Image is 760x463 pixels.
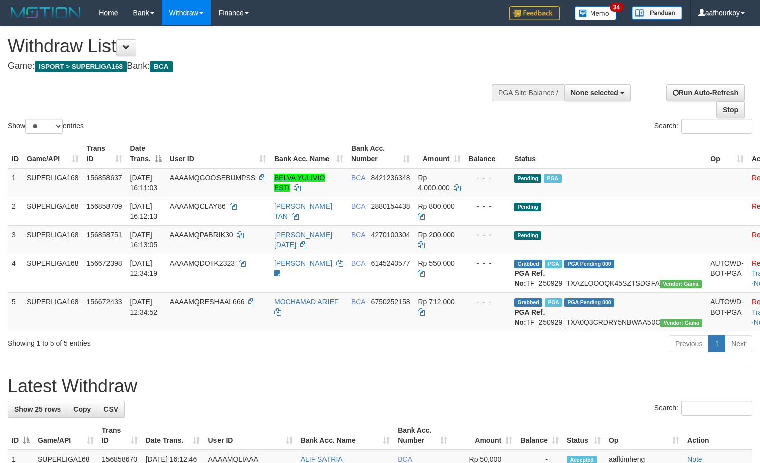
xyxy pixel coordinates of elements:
[8,168,23,197] td: 1
[516,421,563,450] th: Balance: activate to sort column ascending
[87,174,122,182] span: 156858637
[660,280,702,288] span: Vendor URL: https://trx31.1velocity.biz
[510,139,706,168] th: Status
[170,298,245,306] span: AAAAMQRESHAAL666
[170,259,235,267] span: AAAAMQDOIIK2323
[469,230,507,240] div: - - -
[274,259,332,267] a: [PERSON_NAME]
[8,139,23,168] th: ID
[418,174,449,192] span: Rp 4.000.000
[632,6,682,20] img: panduan.png
[8,197,23,225] td: 2
[564,260,614,268] span: PGA Pending
[98,421,142,450] th: Trans ID: activate to sort column ascending
[469,173,507,183] div: - - -
[716,101,745,118] a: Stop
[87,259,122,267] span: 156672398
[706,139,748,168] th: Op: activate to sort column ascending
[8,421,34,450] th: ID: activate to sort column descending
[666,84,745,101] a: Run Auto-Refresh
[8,401,67,418] a: Show 25 rows
[166,139,270,168] th: User ID: activate to sort column ascending
[8,61,497,71] h4: Game: Bank:
[510,292,706,331] td: TF_250929_TXA0Q3CRDRY5NBWAA50C
[103,405,118,413] span: CSV
[371,259,410,267] span: Copy 6145240577 to clipboard
[510,254,706,292] td: TF_250929_TXAZLOOOQK45SZTSDGFA
[610,3,623,12] span: 34
[8,254,23,292] td: 4
[130,259,158,277] span: [DATE] 12:34:19
[14,405,61,413] span: Show 25 rows
[8,225,23,254] td: 3
[371,202,410,210] span: Copy 2880154438 to clipboard
[418,259,454,267] span: Rp 550.000
[418,202,454,210] span: Rp 800.000
[605,421,683,450] th: Op: activate to sort column ascending
[23,168,83,197] td: SUPERLIGA168
[514,269,545,287] b: PGA Ref. No:
[683,421,752,450] th: Action
[347,139,414,168] th: Bank Acc. Number: activate to sort column ascending
[8,5,84,20] img: MOTION_logo.png
[514,298,542,307] span: Grabbed
[371,174,410,182] span: Copy 8421236348 to clipboard
[8,376,752,396] h1: Latest Withdraw
[451,421,516,450] th: Amount: activate to sort column ascending
[274,298,339,306] a: MOCHAMAD ARIEF
[371,298,410,306] span: Copy 6750252158 to clipboard
[563,421,605,450] th: Status: activate to sort column ascending
[351,259,365,267] span: BCA
[142,421,204,450] th: Date Trans.: activate to sort column ascending
[351,231,365,239] span: BCA
[564,298,614,307] span: PGA Pending
[492,84,564,101] div: PGA Site Balance /
[564,84,631,101] button: None selected
[87,298,122,306] span: 156672433
[23,292,83,331] td: SUPERLIGA168
[270,139,347,168] th: Bank Acc. Name: activate to sort column ascending
[514,174,541,183] span: Pending
[73,405,91,413] span: Copy
[35,61,127,72] span: ISPORT > SUPERLIGA168
[274,202,332,220] a: [PERSON_NAME] TAN
[34,421,98,450] th: Game/API: activate to sort column ascending
[706,254,748,292] td: AUTOWD-BOT-PGA
[394,421,451,450] th: Bank Acc. Number: activate to sort column ascending
[469,258,507,268] div: - - -
[297,421,394,450] th: Bank Acc. Name: activate to sort column ascending
[371,231,410,239] span: Copy 4270100304 to clipboard
[83,139,126,168] th: Trans ID: activate to sort column ascending
[150,61,172,72] span: BCA
[654,401,752,416] label: Search:
[130,298,158,316] span: [DATE] 12:34:52
[97,401,125,418] a: CSV
[575,6,617,20] img: Button%20Memo.svg
[514,203,541,211] span: Pending
[514,231,541,240] span: Pending
[8,292,23,331] td: 5
[418,231,454,239] span: Rp 200.000
[681,401,752,416] input: Search:
[170,231,233,239] span: AAAAMQPABRIK30
[514,308,545,326] b: PGA Ref. No:
[8,36,497,56] h1: Withdraw List
[67,401,97,418] a: Copy
[351,174,365,182] span: BCA
[23,225,83,254] td: SUPERLIGA168
[170,202,226,210] span: AAAAMQCLAY86
[654,119,752,134] label: Search:
[660,319,702,327] span: Vendor URL: https://trx31.1velocity.biz
[571,89,618,97] span: None selected
[8,334,309,348] div: Showing 1 to 5 of 5 entries
[509,6,560,20] img: Feedback.jpg
[514,260,542,268] span: Grabbed
[23,197,83,225] td: SUPERLIGA168
[469,297,507,307] div: - - -
[204,421,296,450] th: User ID: activate to sort column ascending
[8,119,84,134] label: Show entries
[544,174,561,183] span: Marked by aafsoycanthlai
[351,298,365,306] span: BCA
[87,202,122,210] span: 156858709
[414,139,464,168] th: Amount: activate to sort column ascending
